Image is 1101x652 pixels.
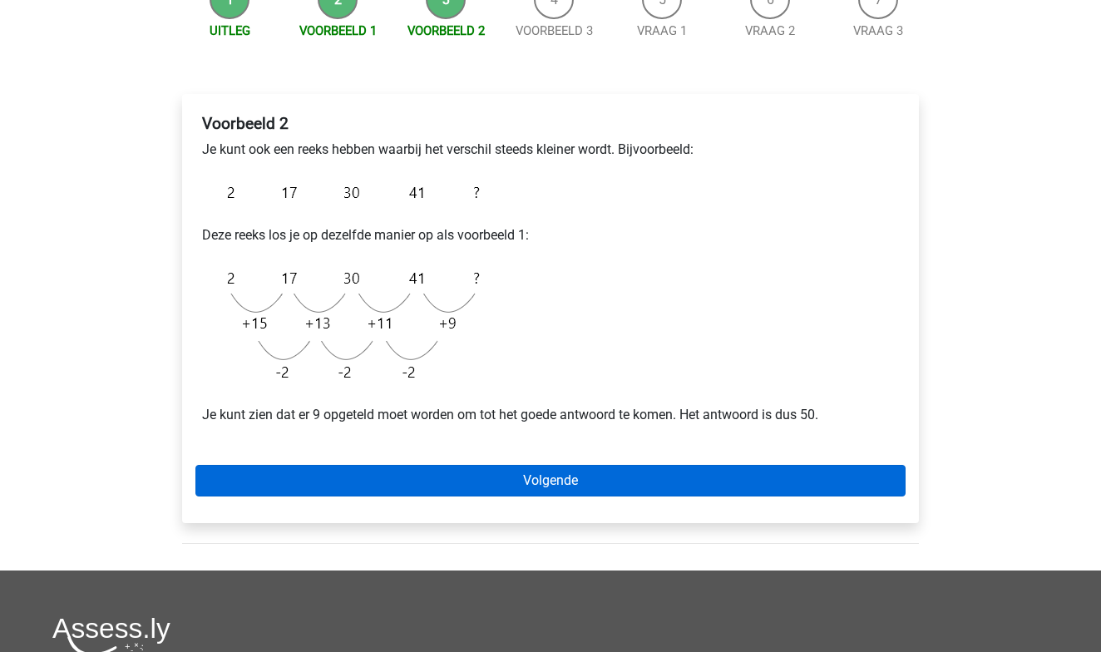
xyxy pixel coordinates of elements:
[299,23,377,38] a: Voorbeeld 1
[202,140,899,160] p: Je kunt ook een reeks hebben waarbij het verschil steeds kleiner wordt. Bijvoorbeeld:
[202,259,488,392] img: Monotonous_Example_2_2.png
[202,173,488,212] img: Monotonous_Example_2.png
[516,23,593,38] a: Voorbeeld 3
[202,405,899,425] p: Je kunt zien dat er 9 opgeteld moet worden om tot het goede antwoord te komen. Het antwoord is du...
[195,465,906,496] a: Volgende
[745,23,795,38] a: Vraag 2
[407,23,485,38] a: Voorbeeld 2
[202,225,899,245] p: Deze reeks los je op dezelfde manier op als voorbeeld 1:
[202,114,289,133] b: Voorbeeld 2
[637,23,687,38] a: Vraag 1
[210,23,250,38] a: Uitleg
[853,23,903,38] a: Vraag 3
